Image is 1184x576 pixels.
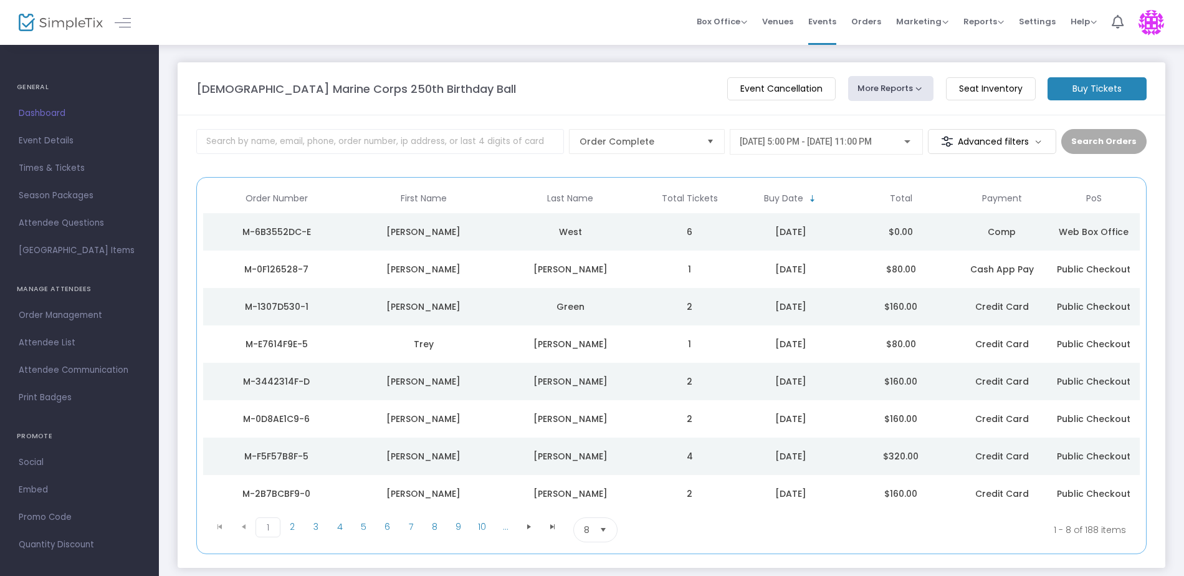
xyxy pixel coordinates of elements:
span: Help [1071,16,1097,27]
span: Box Office [697,16,747,27]
div: 9/21/2025 [739,300,843,313]
td: $160.00 [846,288,956,325]
td: 2 [644,363,735,400]
span: Credit Card [975,338,1029,350]
div: Trey [353,338,494,350]
kendo-pager-info: 1 - 8 of 188 items [741,517,1126,542]
span: Orders [851,6,881,37]
td: $160.00 [846,475,956,512]
span: Public Checkout [1057,375,1130,388]
span: Total [890,193,912,204]
div: 9/18/2025 [739,450,843,463]
div: 9/18/2025 [739,487,843,500]
div: Smith [500,413,641,425]
button: Select [702,130,719,153]
img: filter [941,135,953,148]
span: Event Details [19,133,140,149]
span: Comp [988,226,1016,238]
m-button: Buy Tickets [1048,77,1147,100]
div: 9/21/2025 [739,263,843,276]
span: Page 9 [446,517,470,536]
span: Payment [982,193,1022,204]
span: Go to the last page [548,522,558,532]
span: Web Box Office [1059,226,1129,238]
span: Credit Card [975,300,1029,313]
span: Order Complete [580,135,697,148]
span: Settings [1019,6,1056,37]
span: 8 [584,524,590,536]
span: Go to the last page [541,517,565,536]
span: Cash App Pay [970,263,1034,276]
h4: MANAGE ATTENDEES [17,277,142,302]
div: Ballew [500,450,641,463]
span: Attendee Questions [19,215,140,231]
td: $320.00 [846,438,956,475]
span: Public Checkout [1057,300,1130,313]
span: Print Badges [19,390,140,406]
m-button: Event Cancellation [727,77,836,100]
div: M-3442314F-D [206,375,347,388]
span: Season Packages [19,188,140,204]
div: Stephen [353,300,494,313]
span: Go to the next page [517,517,541,536]
span: Sortable [808,194,818,204]
div: 9/19/2025 [739,413,843,425]
td: 4 [644,438,735,475]
h4: PROMOTE [17,424,142,449]
span: Last Name [547,193,593,204]
div: 9/22/2025 [739,226,843,238]
span: Order Management [19,307,140,324]
div: Matthew [353,450,494,463]
div: VanTreese [500,487,641,500]
span: Reports [963,16,1004,27]
m-button: Advanced filters [928,129,1057,154]
span: [GEOGRAPHIC_DATA] Items [19,242,140,259]
td: $80.00 [846,251,956,288]
div: Peters [500,375,641,388]
span: Credit Card [975,413,1029,425]
div: Valerie [353,226,494,238]
span: Page 8 [423,517,446,536]
span: Dashboard [19,105,140,122]
span: Credit Card [975,375,1029,388]
td: $160.00 [846,400,956,438]
div: Lee [353,487,494,500]
span: Attendee Communication [19,362,140,378]
span: First Name [401,193,447,204]
td: $160.00 [846,363,956,400]
td: 1 [644,325,735,363]
span: Buy Date [764,193,803,204]
span: Page 3 [304,517,328,536]
td: $0.00 [846,213,956,251]
th: Total Tickets [644,184,735,213]
span: Go to the next page [524,522,534,532]
div: Torres [500,263,641,276]
span: Public Checkout [1057,487,1130,500]
div: Data table [203,184,1140,512]
span: PoS [1086,193,1102,204]
span: Page 2 [280,517,304,536]
m-panel-title: [DEMOGRAPHIC_DATA] Marine Corps 250th Birthday Ball [196,80,516,97]
span: Page 1 [255,517,280,537]
div: 9/21/2025 [739,338,843,350]
span: Public Checkout [1057,338,1130,350]
span: Credit Card [975,487,1029,500]
span: Quantity Discount [19,537,140,553]
span: Embed [19,482,140,498]
span: Page 7 [399,517,423,536]
td: 2 [644,400,735,438]
td: 1 [644,251,735,288]
h4: GENERAL [17,75,142,100]
td: $80.00 [846,325,956,363]
span: Social [19,454,140,471]
span: Public Checkout [1057,263,1130,276]
div: M-F5F57B8F-5 [206,450,347,463]
div: M-0D8AE1C9-6 [206,413,347,425]
span: Public Checkout [1057,413,1130,425]
span: Promo Code [19,509,140,526]
span: Page 11 [494,517,517,536]
div: M-2B7BCBF9-0 [206,487,347,500]
div: M-6B3552DC-E [206,226,347,238]
td: 6 [644,213,735,251]
span: Events [808,6,836,37]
